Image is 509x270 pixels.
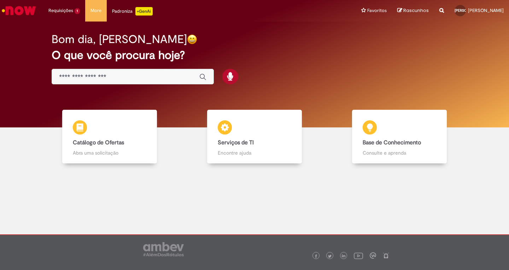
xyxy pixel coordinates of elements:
p: +GenAi [135,7,153,16]
a: Base de Conhecimento Consulte e aprenda [327,110,472,164]
img: logo_footer_linkedin.png [342,254,345,258]
a: Serviços de TI Encontre ajuda [182,110,327,164]
p: Abra uma solicitação [73,149,146,156]
a: Catálogo de Ofertas Abra uma solicitação [37,110,182,164]
div: Padroniza [112,7,153,16]
p: Encontre ajuda [218,149,291,156]
img: logo_footer_ambev_rotulo_gray.png [143,242,184,256]
img: logo_footer_naosei.png [383,252,389,259]
b: Catálogo de Ofertas [73,139,124,146]
h2: O que você procura hoje? [52,49,457,61]
img: logo_footer_facebook.png [314,254,318,258]
span: Requisições [48,7,73,14]
img: ServiceNow [1,4,37,18]
span: Favoritos [367,7,387,14]
img: logo_footer_workplace.png [370,252,376,259]
span: [PERSON_NAME] [468,7,504,13]
b: Serviços de TI [218,139,254,146]
span: Rascunhos [403,7,429,14]
span: More [90,7,101,14]
p: Consulte e aprenda [363,149,436,156]
img: logo_footer_twitter.png [328,254,332,258]
span: 1 [75,8,80,14]
img: logo_footer_youtube.png [354,251,363,260]
b: Base de Conhecimento [363,139,421,146]
a: Rascunhos [397,7,429,14]
span: [PERSON_NAME] [455,8,482,13]
img: happy-face.png [187,34,197,44]
h2: Bom dia, [PERSON_NAME] [52,33,187,46]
